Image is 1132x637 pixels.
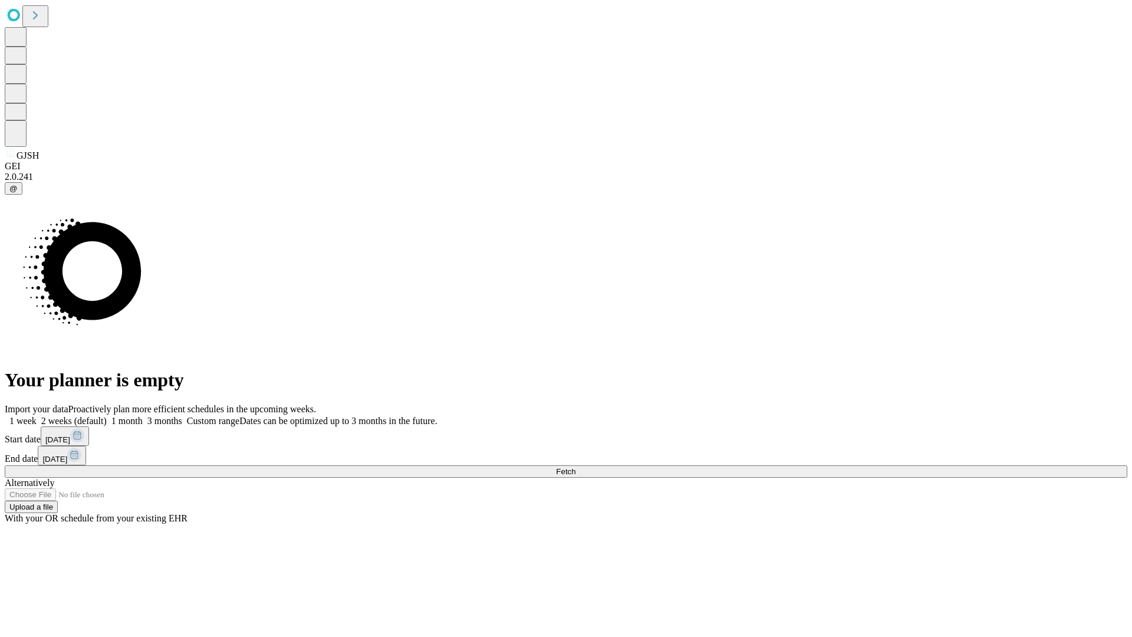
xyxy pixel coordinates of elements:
span: Proactively plan more efficient schedules in the upcoming weeks. [68,404,316,414]
span: Custom range [187,416,239,426]
button: Upload a file [5,501,58,513]
span: Alternatively [5,478,54,488]
span: Dates can be optimized up to 3 months in the future. [239,416,437,426]
span: [DATE] [42,455,67,464]
div: End date [5,446,1127,465]
span: 1 month [111,416,143,426]
span: 3 months [147,416,182,426]
button: @ [5,182,22,195]
h1: Your planner is empty [5,369,1127,391]
span: 1 week [9,416,37,426]
span: [DATE] [45,435,70,444]
button: [DATE] [41,426,89,446]
div: Start date [5,426,1127,446]
button: Fetch [5,465,1127,478]
span: Import your data [5,404,68,414]
span: With your OR schedule from your existing EHR [5,513,187,523]
div: GEI [5,161,1127,172]
span: Fetch [556,467,575,476]
span: 2 weeks (default) [41,416,107,426]
span: @ [9,184,18,193]
span: GJSH [17,150,39,160]
button: [DATE] [38,446,86,465]
div: 2.0.241 [5,172,1127,182]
